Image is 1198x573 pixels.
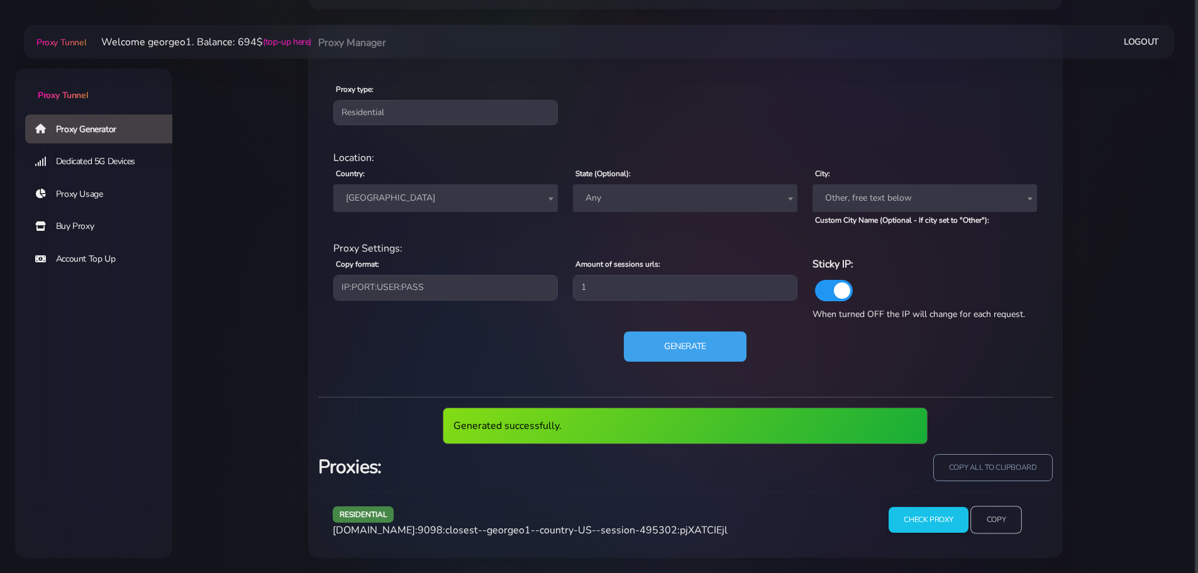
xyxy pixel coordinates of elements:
li: Welcome georgeo1. Balance: 694$ [86,35,311,50]
span: Any [573,184,797,212]
button: Generate [624,331,746,362]
label: Custom City Name (Optional - If city set to "Other"): [815,214,989,226]
a: (top-up here) [263,35,311,48]
a: Account Top Up [25,245,182,274]
span: Other, free text below [820,189,1029,207]
a: Proxy Tunnel [34,32,86,52]
span: United States of America [341,189,550,207]
h6: Sticky IP: [813,256,1037,272]
a: Buy Proxy [25,212,182,241]
span: United States of America [333,184,558,212]
div: Location: [326,150,1045,165]
span: Any [580,189,790,207]
a: Proxy Tunnel [15,69,172,102]
label: Country: [336,168,365,179]
label: State (Optional): [575,168,631,179]
a: Dedicated 5G Devices [25,147,182,176]
label: City: [815,168,830,179]
span: Proxy Tunnel [36,36,86,48]
iframe: Webchat Widget [1137,512,1182,557]
a: Logout [1124,30,1159,53]
input: Check Proxy [889,507,968,533]
div: Proxy Settings: [326,241,1045,256]
a: Proxy Usage [25,180,182,209]
span: Other, free text below [813,184,1037,212]
label: Proxy type: [336,84,374,95]
label: Copy format: [336,259,379,270]
div: Generated successfully. [443,408,928,444]
span: residential [333,506,394,522]
span: [DOMAIN_NAME]:9098:closest--georgeo1--country-US--session-495302:pjXATCIEjl [333,523,728,537]
input: copy all to clipboard [933,454,1053,481]
h3: Proxies: [318,454,678,480]
a: Proxy Generator [25,114,182,143]
span: When turned OFF the IP will change for each request. [813,308,1025,320]
span: Proxy Tunnel [38,89,88,101]
label: Amount of sessions urls: [575,259,660,270]
input: Copy [970,506,1022,534]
